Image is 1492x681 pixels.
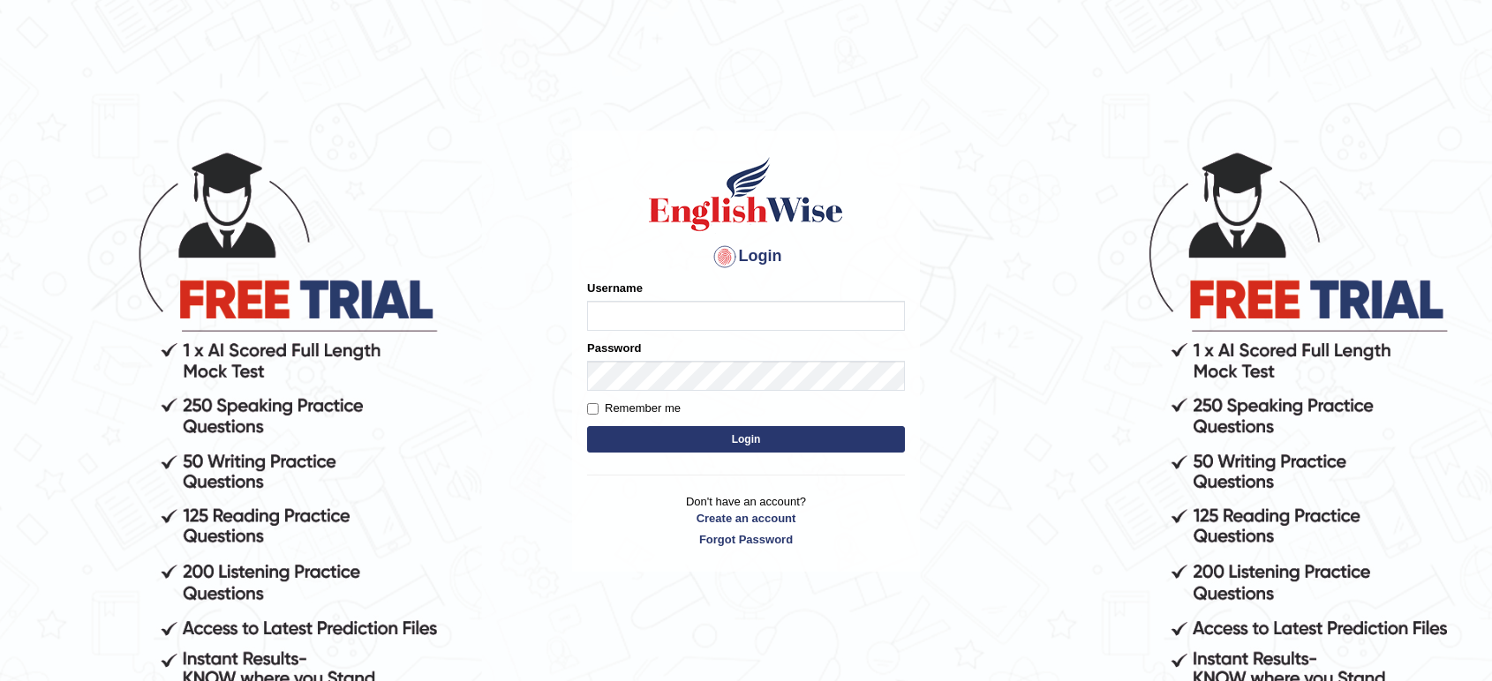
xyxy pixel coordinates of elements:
[587,493,905,548] p: Don't have an account?
[587,243,905,271] h4: Login
[587,531,905,548] a: Forgot Password
[587,340,641,356] label: Password
[645,154,847,234] img: Logo of English Wise sign in for intelligent practice with AI
[587,426,905,453] button: Login
[587,510,905,527] a: Create an account
[587,400,681,417] label: Remember me
[587,280,643,296] label: Username
[587,403,599,415] input: Remember me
